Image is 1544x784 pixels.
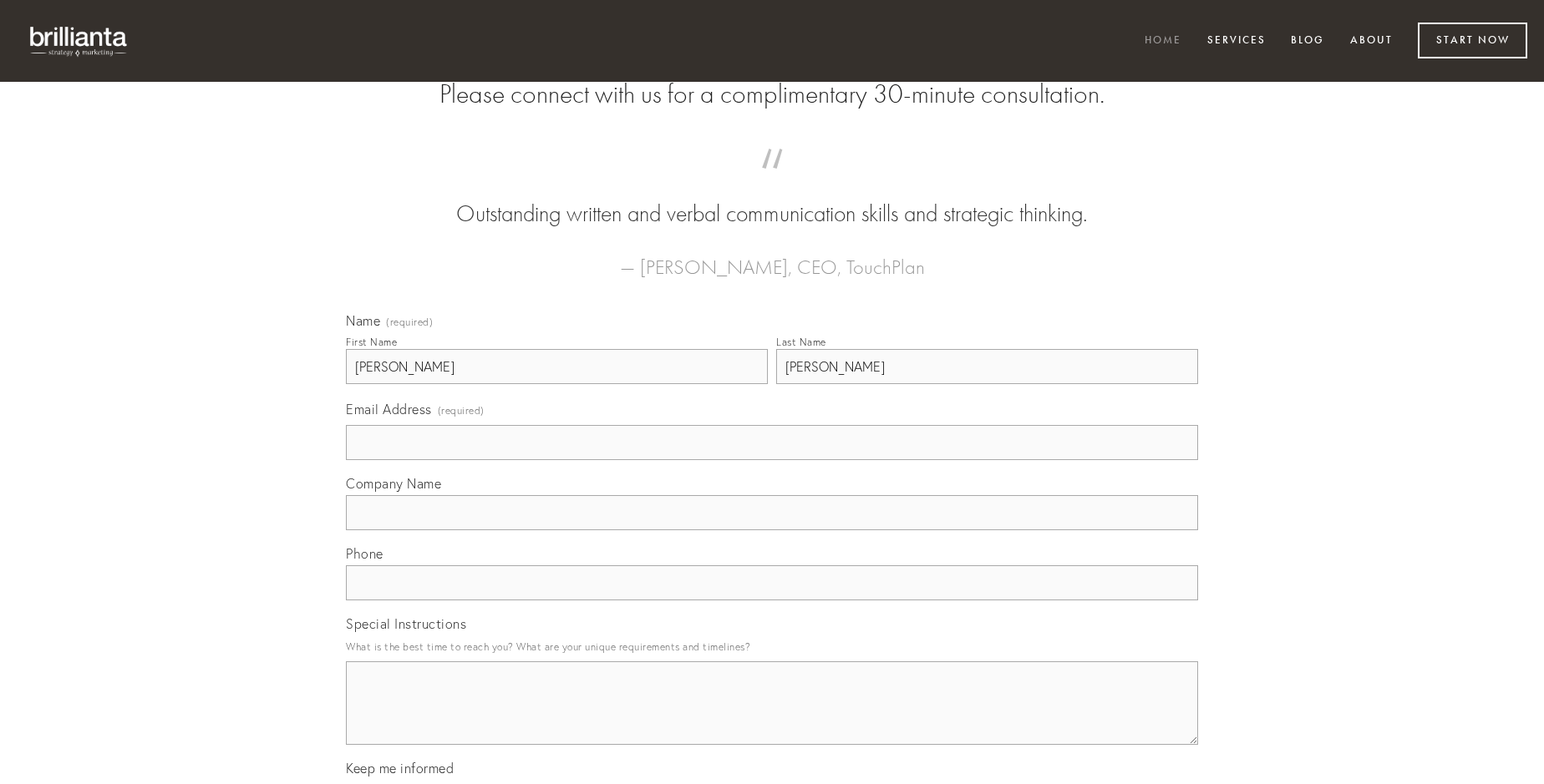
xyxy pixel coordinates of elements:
[346,635,1198,658] p: What is the best time to reach you? What are your unique requirements and timelines?
[346,401,432,417] span: Email Address
[346,336,397,348] div: First Name
[1418,23,1527,58] a: Start Now
[346,475,441,492] span: Company Name
[346,545,383,562] span: Phone
[776,336,826,348] div: Last Name
[373,230,1171,284] figcaption: — [PERSON_NAME], CEO, TouchPlan
[346,760,454,776] span: Keep me informed
[1196,28,1277,55] a: Services
[346,312,380,329] span: Name
[346,615,466,632] span: Special Instructions
[373,165,1171,230] blockquote: Outstanding written and verbal communication skills and strategic thinking.
[438,399,485,422] span: (required)
[346,78,1198,110] h2: Please connect with us for a complimentary 30-minute consultation.
[386,317,433,327] span: (required)
[1339,28,1404,55] a: About
[1280,28,1335,55] a: Blog
[17,17,142,65] img: brillianta - research, strategy, marketing
[373,165,1171,198] span: “
[1134,28,1192,55] a: Home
